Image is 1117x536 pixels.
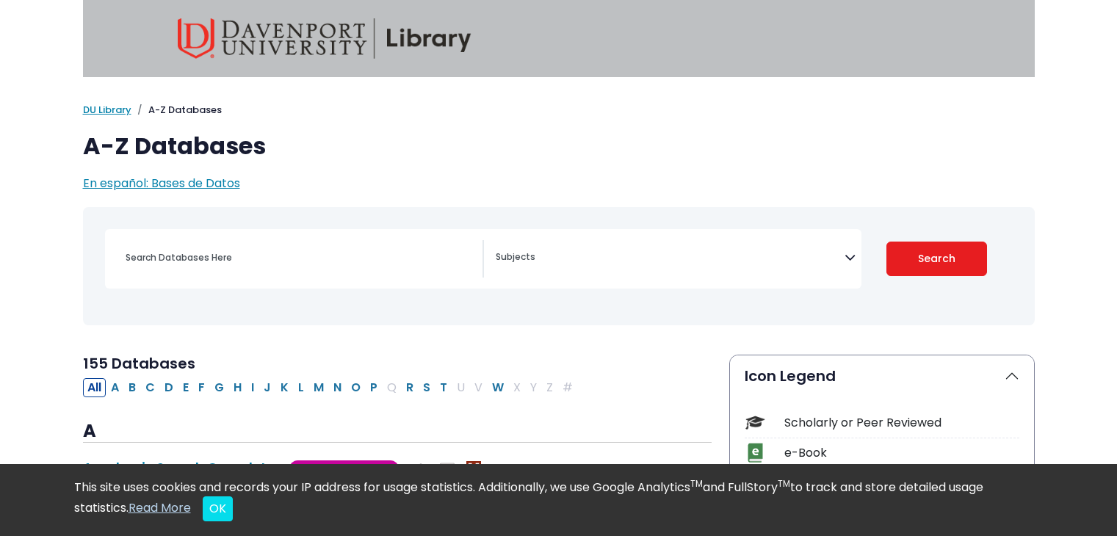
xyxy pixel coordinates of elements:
button: Filter Results M [309,378,328,397]
button: Close [203,496,233,521]
span: Good Starting Point [289,460,399,477]
button: Filter Results W [488,378,508,397]
a: Read More [129,499,191,516]
img: Scholarly or Peer Reviewed [413,461,428,476]
button: Filter Results O [347,378,365,397]
li: A-Z Databases [131,103,222,117]
button: Filter Results S [419,378,435,397]
a: DU Library [83,103,131,117]
div: Alpha-list to filter by first letter of database name [83,378,579,395]
button: Filter Results I [247,378,259,397]
button: Filter Results T [435,378,452,397]
button: Filter Results K [276,378,293,397]
button: Submit for Search Results [886,242,987,276]
img: Davenport University Library [178,18,471,59]
button: Filter Results F [194,378,209,397]
button: Filter Results L [294,378,308,397]
button: All [83,378,106,397]
button: Filter Results D [160,378,178,397]
img: Icon e-Book [745,443,765,463]
textarea: Search [496,253,845,264]
button: Filter Results N [329,378,346,397]
span: 155 Databases [83,353,195,374]
button: Icon Legend [730,355,1034,396]
button: Filter Results E [178,378,193,397]
nav: breadcrumb [83,103,1035,117]
button: Filter Results G [210,378,228,397]
button: Filter Results P [366,378,382,397]
button: Filter Results A [106,378,123,397]
input: Search database by title or keyword [117,247,482,268]
div: e-Book [784,444,1019,462]
nav: Search filters [83,207,1035,325]
a: Academic Search Complete [83,458,275,477]
button: Filter Results B [124,378,140,397]
button: Filter Results H [229,378,246,397]
button: Filter Results R [402,378,418,397]
img: MeL (Michigan electronic Library) [466,461,481,476]
div: Scholarly or Peer Reviewed [784,414,1019,432]
sup: TM [690,477,703,490]
img: Audio & Video [440,461,455,476]
a: En español: Bases de Datos [83,175,240,192]
button: Filter Results J [259,378,275,397]
h1: A-Z Databases [83,132,1035,160]
button: Filter Results C [141,378,159,397]
sup: TM [778,477,790,490]
h3: A [83,421,712,443]
img: Icon Scholarly or Peer Reviewed [745,413,765,432]
div: This site uses cookies and records your IP address for usage statistics. Additionally, we use Goo... [74,479,1044,521]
